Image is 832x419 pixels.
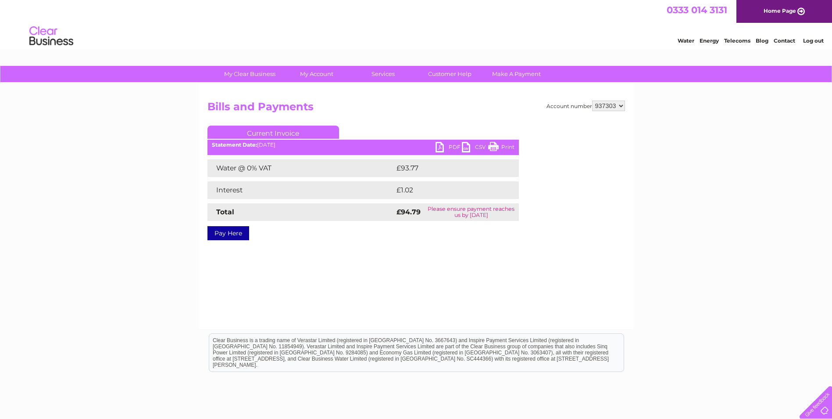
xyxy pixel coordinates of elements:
[678,37,694,44] a: Water
[216,208,234,216] strong: Total
[436,142,462,155] a: PDF
[347,66,419,82] a: Services
[756,37,768,44] a: Blog
[424,203,518,221] td: Please ensure payment reaches us by [DATE]
[667,4,727,15] a: 0333 014 3131
[207,226,249,240] a: Pay Here
[207,181,394,199] td: Interest
[774,37,795,44] a: Contact
[480,66,553,82] a: Make A Payment
[207,142,519,148] div: [DATE]
[394,159,501,177] td: £93.77
[209,5,624,43] div: Clear Business is a trading name of Verastar Limited (registered in [GEOGRAPHIC_DATA] No. 3667643...
[724,37,750,44] a: Telecoms
[803,37,824,44] a: Log out
[212,141,257,148] b: Statement Date:
[700,37,719,44] a: Energy
[488,142,514,155] a: Print
[414,66,486,82] a: Customer Help
[396,208,421,216] strong: £94.79
[214,66,286,82] a: My Clear Business
[280,66,353,82] a: My Account
[207,159,394,177] td: Water @ 0% VAT
[394,181,497,199] td: £1.02
[207,101,625,117] h2: Bills and Payments
[462,142,488,155] a: CSV
[207,126,339,139] a: Current Invoice
[546,101,625,111] div: Account number
[29,23,74,50] img: logo.png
